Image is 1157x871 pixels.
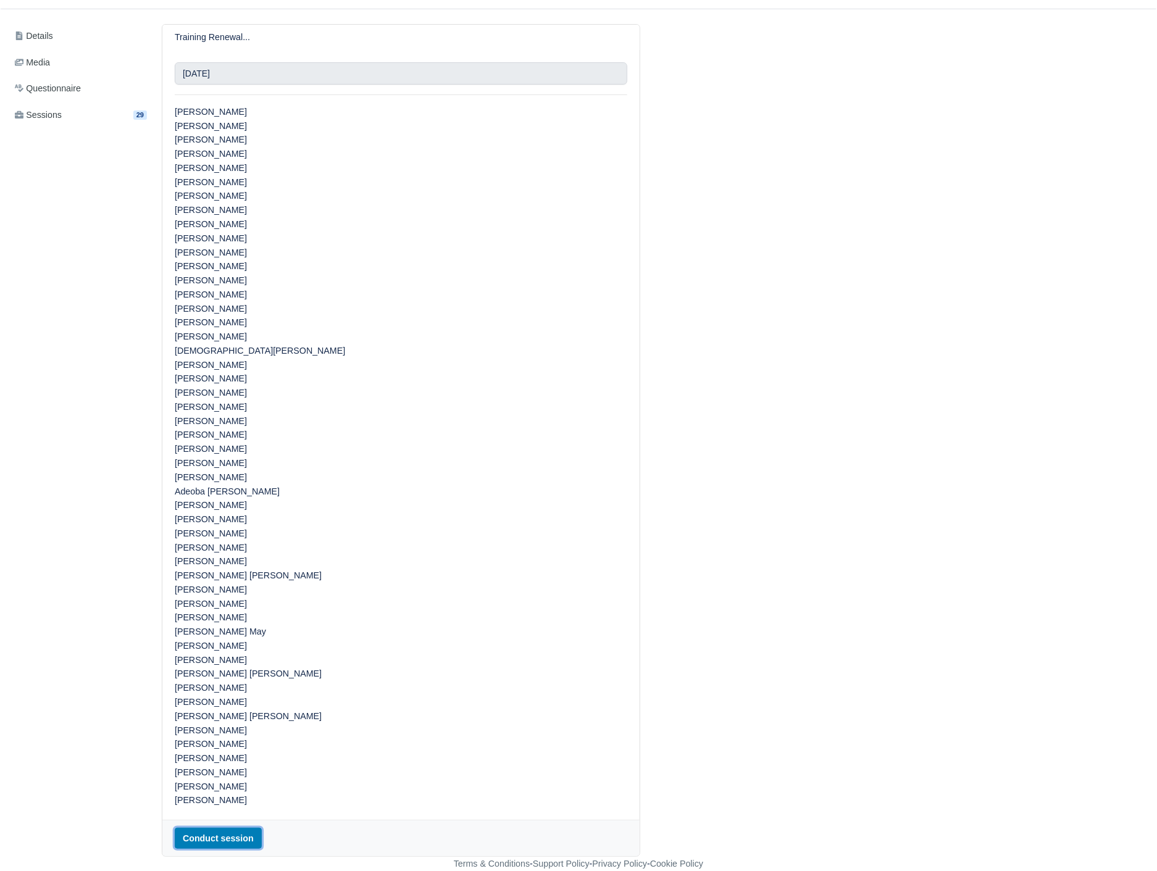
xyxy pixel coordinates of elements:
[175,315,627,330] div: [PERSON_NAME]
[175,189,627,203] div: [PERSON_NAME]
[175,386,627,400] div: [PERSON_NAME]
[175,456,627,470] div: [PERSON_NAME]
[175,32,250,43] h6: Training Renewal...
[175,723,627,738] div: [PERSON_NAME]
[175,695,627,709] div: [PERSON_NAME]
[10,103,152,127] a: Sessions 29
[175,639,627,653] div: [PERSON_NAME]
[175,344,627,358] div: [DEMOGRAPHIC_DATA][PERSON_NAME]
[1095,812,1157,871] iframe: Chat Widget
[175,667,627,681] div: [PERSON_NAME] [PERSON_NAME]
[175,400,627,414] div: [PERSON_NAME]
[175,175,627,190] div: [PERSON_NAME]
[15,108,62,122] span: Sessions
[227,857,930,871] div: - - -
[175,246,627,260] div: [PERSON_NAME]
[175,414,627,428] div: [PERSON_NAME]
[175,105,627,119] div: [PERSON_NAME]
[10,51,152,75] a: Media
[133,110,147,120] span: 29
[175,780,627,794] div: [PERSON_NAME]
[175,512,627,527] div: [PERSON_NAME]
[15,29,53,43] span: Details
[175,554,627,569] div: [PERSON_NAME]
[175,442,627,456] div: [PERSON_NAME]
[175,302,627,316] div: [PERSON_NAME]
[175,569,627,583] div: [PERSON_NAME] [PERSON_NAME]
[175,485,627,499] div: Adeoba [PERSON_NAME]
[175,625,627,639] div: [PERSON_NAME] May
[175,527,627,541] div: [PERSON_NAME]
[175,203,627,217] div: [PERSON_NAME]
[175,428,627,442] div: [PERSON_NAME]
[533,859,590,869] a: Support Policy
[175,681,627,695] div: [PERSON_NAME]
[175,597,627,611] div: [PERSON_NAME]
[175,147,627,161] div: [PERSON_NAME]
[175,119,627,133] div: [PERSON_NAME]
[593,859,648,869] a: Privacy Policy
[15,56,50,70] span: Media
[175,583,627,597] div: [PERSON_NAME]
[175,611,627,625] div: [PERSON_NAME]
[175,133,627,147] div: [PERSON_NAME]
[175,330,627,344] div: [PERSON_NAME]
[175,737,627,751] div: [PERSON_NAME]
[15,81,81,96] span: Questionnaire
[175,217,627,231] div: [PERSON_NAME]
[175,161,627,175] div: [PERSON_NAME]
[650,859,703,869] a: Cookie Policy
[175,653,627,667] div: [PERSON_NAME]
[175,709,627,723] div: [PERSON_NAME] [PERSON_NAME]
[175,231,627,246] div: [PERSON_NAME]
[175,828,262,849] button: Conduct session
[175,470,627,485] div: [PERSON_NAME]
[10,77,152,101] a: Questionnaire
[175,793,627,807] div: [PERSON_NAME]
[175,358,627,372] div: [PERSON_NAME]
[175,372,627,386] div: [PERSON_NAME]
[10,24,152,48] a: Details
[175,765,627,780] div: [PERSON_NAME]
[175,259,627,273] div: [PERSON_NAME]
[175,273,627,288] div: [PERSON_NAME]
[175,288,627,302] div: [PERSON_NAME]
[175,498,627,512] div: [PERSON_NAME]
[175,751,627,765] div: [PERSON_NAME]
[175,541,627,555] div: [PERSON_NAME]
[454,859,530,869] a: Terms & Conditions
